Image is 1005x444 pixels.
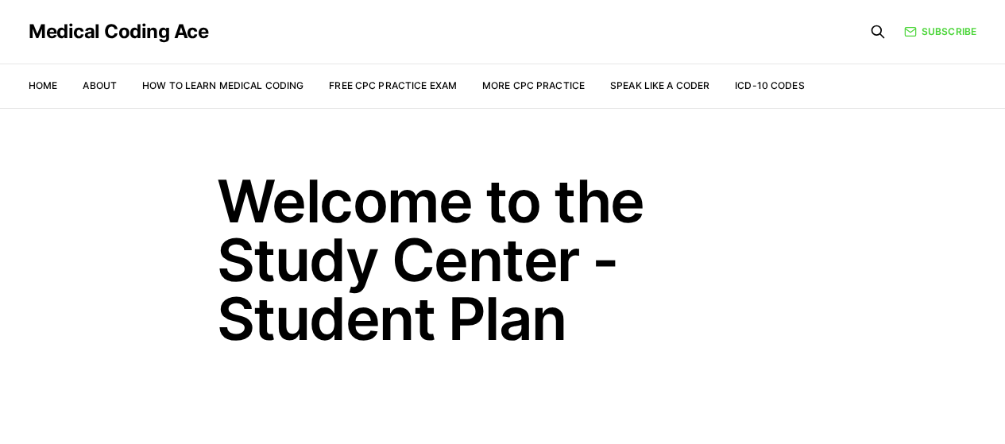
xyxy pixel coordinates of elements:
a: Medical Coding Ace [29,22,208,41]
a: About [83,79,117,91]
a: More CPC Practice [482,79,585,91]
a: ICD-10 Codes [735,79,804,91]
h1: Welcome to the Study Center - Student Plan [217,172,789,348]
a: Speak Like a Coder [610,79,709,91]
a: Free CPC Practice Exam [329,79,457,91]
a: How to Learn Medical Coding [142,79,303,91]
a: Home [29,79,57,91]
a: Subscribe [904,25,976,39]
